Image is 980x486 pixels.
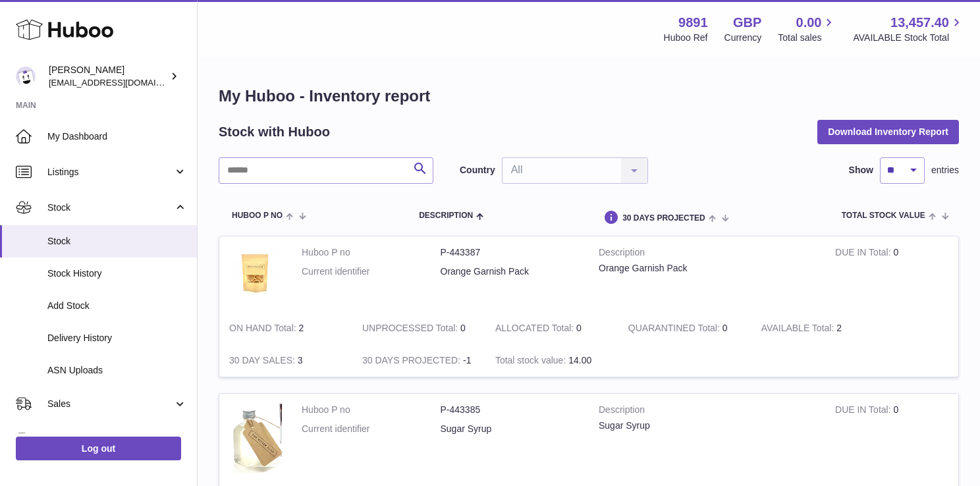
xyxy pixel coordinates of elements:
[47,202,173,214] span: Stock
[599,404,815,419] strong: Description
[724,32,762,44] div: Currency
[441,246,580,259] dd: P-443387
[835,247,893,261] strong: DUE IN Total
[441,423,580,435] dd: Sugar Syrup
[628,323,722,337] strong: QUARANTINED Total
[47,300,187,312] span: Add Stock
[302,265,441,278] dt: Current identifier
[47,267,187,280] span: Stock History
[302,404,441,416] dt: Huboo P no
[16,67,36,86] img: ro@thebitterclub.co.uk
[599,246,815,262] strong: Description
[761,323,836,337] strong: AVAILABLE Total
[664,32,708,44] div: Huboo Ref
[229,323,299,337] strong: ON HAND Total
[352,344,485,377] td: -1
[849,164,873,176] label: Show
[485,312,618,344] td: 0
[678,14,708,32] strong: 9891
[495,355,568,369] strong: Total stock value
[229,355,298,369] strong: 30 DAY SALES
[890,14,949,32] span: 13,457.40
[219,312,352,344] td: 2
[460,164,495,176] label: Country
[229,246,282,299] img: product image
[47,364,187,377] span: ASN Uploads
[352,312,485,344] td: 0
[495,323,576,337] strong: ALLOCATED Total
[47,332,187,344] span: Delivery History
[842,211,925,220] span: Total stock value
[229,404,282,473] img: product image
[47,235,187,248] span: Stock
[817,120,959,144] button: Download Inventory Report
[47,130,187,143] span: My Dashboard
[599,419,815,432] div: Sugar Syrup
[778,32,836,44] span: Total sales
[219,86,959,107] h1: My Huboo - Inventory report
[796,14,822,32] span: 0.00
[419,211,473,220] span: Description
[47,166,173,178] span: Listings
[778,14,836,44] a: 0.00 Total sales
[853,14,964,44] a: 13,457.40 AVAILABLE Stock Total
[722,323,728,333] span: 0
[47,398,173,410] span: Sales
[49,64,167,89] div: [PERSON_NAME]
[362,355,463,369] strong: 30 DAYS PROJECTED
[441,265,580,278] dd: Orange Garnish Pack
[825,236,958,312] td: 0
[49,77,194,88] span: [EMAIL_ADDRESS][DOMAIN_NAME]
[232,211,283,220] span: Huboo P no
[219,123,330,141] h2: Stock with Huboo
[302,423,441,435] dt: Current identifier
[568,355,591,365] span: 14.00
[622,214,705,223] span: 30 DAYS PROJECTED
[835,404,893,418] strong: DUE IN Total
[302,246,441,259] dt: Huboo P no
[599,262,815,275] div: Orange Garnish Pack
[362,323,460,337] strong: UNPROCESSED Total
[751,312,885,344] td: 2
[219,344,352,377] td: 3
[441,404,580,416] dd: P-443385
[733,14,761,32] strong: GBP
[931,164,959,176] span: entries
[16,437,181,460] a: Log out
[853,32,964,44] span: AVAILABLE Stock Total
